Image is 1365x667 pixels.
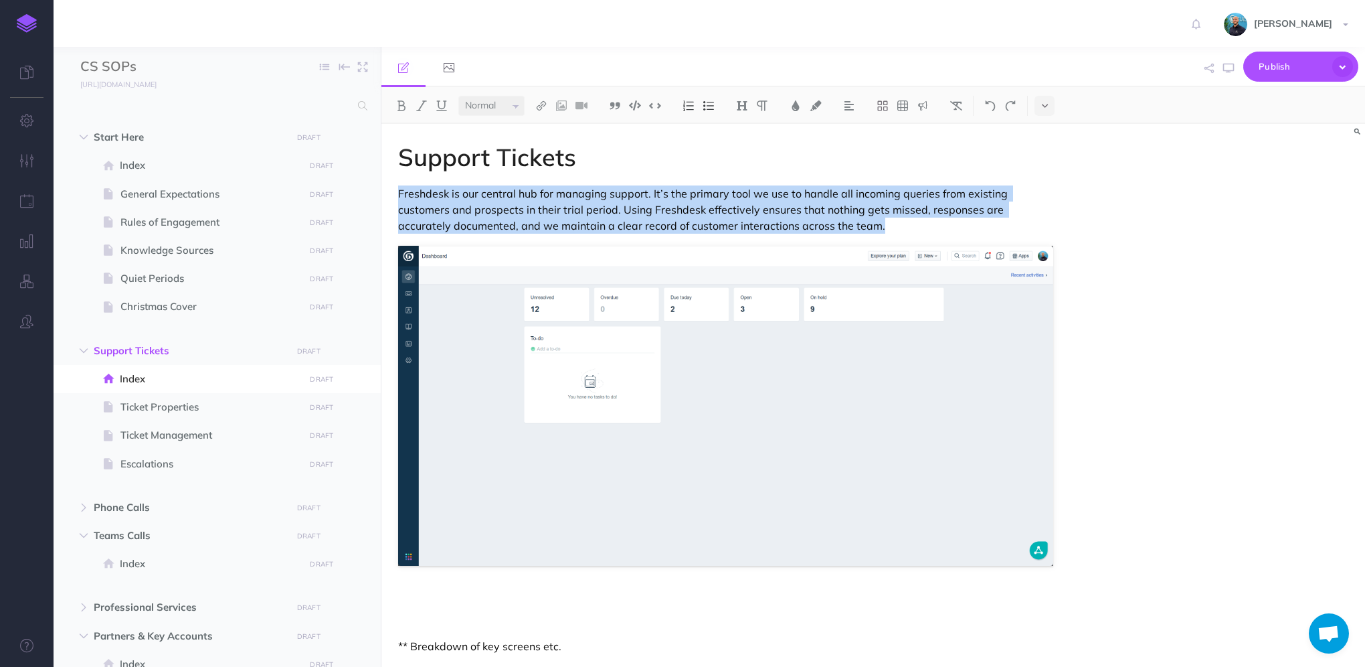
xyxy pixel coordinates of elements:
[1224,13,1247,36] img: 925838e575eb33ea1a1ca055db7b09b0.jpg
[649,100,661,110] img: Inline code button
[1243,52,1358,82] button: Publish
[1309,613,1349,654] div: Open chat
[94,628,284,644] span: Partners & Key Accounts
[310,161,333,170] small: DRAFT
[305,215,339,230] button: DRAFT
[305,158,339,173] button: DRAFT
[917,100,929,111] img: Callout dropdown menu button
[305,457,339,472] button: DRAFT
[17,14,37,33] img: logo-mark.svg
[297,347,321,356] small: DRAFT
[80,57,238,77] input: Documentation Name
[94,599,284,615] span: Professional Services
[305,271,339,287] button: DRAFT
[629,100,641,110] img: Code block button
[310,303,333,311] small: DRAFT
[398,186,1053,234] p: Freshdesk is our central hub for managing support. It’s the primary tool we use to handle all inc...
[54,77,170,90] a: [URL][DOMAIN_NAME]
[555,100,567,111] img: Add image button
[80,94,350,118] input: Search
[310,218,333,227] small: DRAFT
[120,456,300,472] span: Escalations
[120,157,300,173] span: Index
[120,299,300,315] span: Christmas Cover
[310,560,333,569] small: DRAFT
[297,603,321,612] small: DRAFT
[310,375,333,384] small: DRAFT
[395,100,407,111] img: Bold button
[297,632,321,641] small: DRAFT
[703,100,715,111] img: Unordered list button
[310,403,333,412] small: DRAFT
[1259,56,1326,77] span: Publish
[120,214,300,230] span: Rules of Engagement
[120,399,300,415] span: Ticket Properties
[736,100,748,111] img: Headings dropdown button
[398,144,1053,171] h1: Support Tickets
[609,100,621,111] img: Blockquote button
[120,242,300,258] span: Knowledge Sources
[94,129,284,145] span: Start Here
[305,372,339,387] button: DRAFT
[120,371,300,387] span: Index
[398,246,1053,566] img: KPq67p7garqHFuYDr6ni.png
[436,100,448,111] img: Underline button
[535,100,547,111] img: Link button
[790,100,802,111] img: Text color button
[416,100,428,111] img: Italic button
[120,556,300,572] span: Index
[305,400,339,415] button: DRAFT
[1247,17,1339,29] span: [PERSON_NAME]
[575,100,587,111] img: Add video button
[80,80,157,89] small: [URL][DOMAIN_NAME]
[94,500,284,516] span: Phone Calls
[120,427,300,443] span: Ticket Management
[682,100,695,111] img: Ordered list button
[305,187,339,202] button: DRAFT
[310,190,333,199] small: DRAFT
[297,504,321,512] small: DRAFT
[94,343,284,359] span: Support Tickets
[292,130,325,145] button: DRAFT
[756,100,768,111] img: Paragraph button
[94,528,284,544] span: Teams Calls
[120,186,300,202] span: General Expectations
[305,557,339,572] button: DRAFT
[305,243,339,258] button: DRAFT
[305,299,339,315] button: DRAFT
[310,460,333,469] small: DRAFT
[810,100,822,111] img: Text background color button
[843,100,855,111] img: Alignment dropdown menu button
[310,275,333,283] small: DRAFT
[120,271,300,287] span: Quiet Periods
[310,246,333,255] small: DRAFT
[292,600,325,615] button: DRAFT
[292,344,325,359] button: DRAFT
[297,532,321,540] small: DRAFT
[398,638,1053,654] p: ** Breakdown of key screens etc.
[950,100,962,111] img: Clear styles button
[292,528,325,544] button: DRAFT
[305,428,339,443] button: DRAFT
[292,500,325,516] button: DRAFT
[292,629,325,644] button: DRAFT
[297,133,321,142] small: DRAFT
[897,100,909,111] img: Create table button
[310,431,333,440] small: DRAFT
[984,100,996,111] img: Undo
[1004,100,1016,111] img: Redo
